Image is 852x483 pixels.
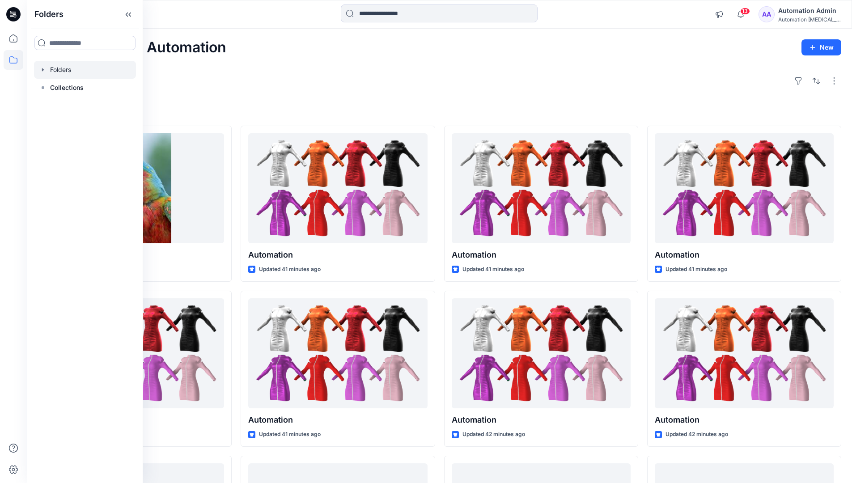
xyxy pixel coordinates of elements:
p: Automation [248,414,427,426]
p: Automation [452,249,631,261]
div: AA [759,6,775,22]
span: 13 [740,8,750,15]
div: Automation [MEDICAL_DATA]... [778,16,841,23]
div: Automation Admin [778,5,841,16]
p: Automation [248,249,427,261]
button: New [801,39,841,55]
a: Automation [248,298,427,409]
p: Updated 41 minutes ago [259,265,321,274]
h4: Styles [38,106,841,117]
p: Collections [50,82,84,93]
a: Automation [452,298,631,409]
p: Automation [655,249,834,261]
p: Updated 42 minutes ago [665,430,728,439]
p: Automation [452,414,631,426]
p: Updated 41 minutes ago [259,430,321,439]
a: Automation [248,133,427,244]
a: Automation [655,298,834,409]
p: Updated 41 minutes ago [462,265,524,274]
p: Updated 41 minutes ago [665,265,727,274]
a: Automation [452,133,631,244]
p: Automation [655,414,834,426]
a: Automation [655,133,834,244]
p: Updated 42 minutes ago [462,430,525,439]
